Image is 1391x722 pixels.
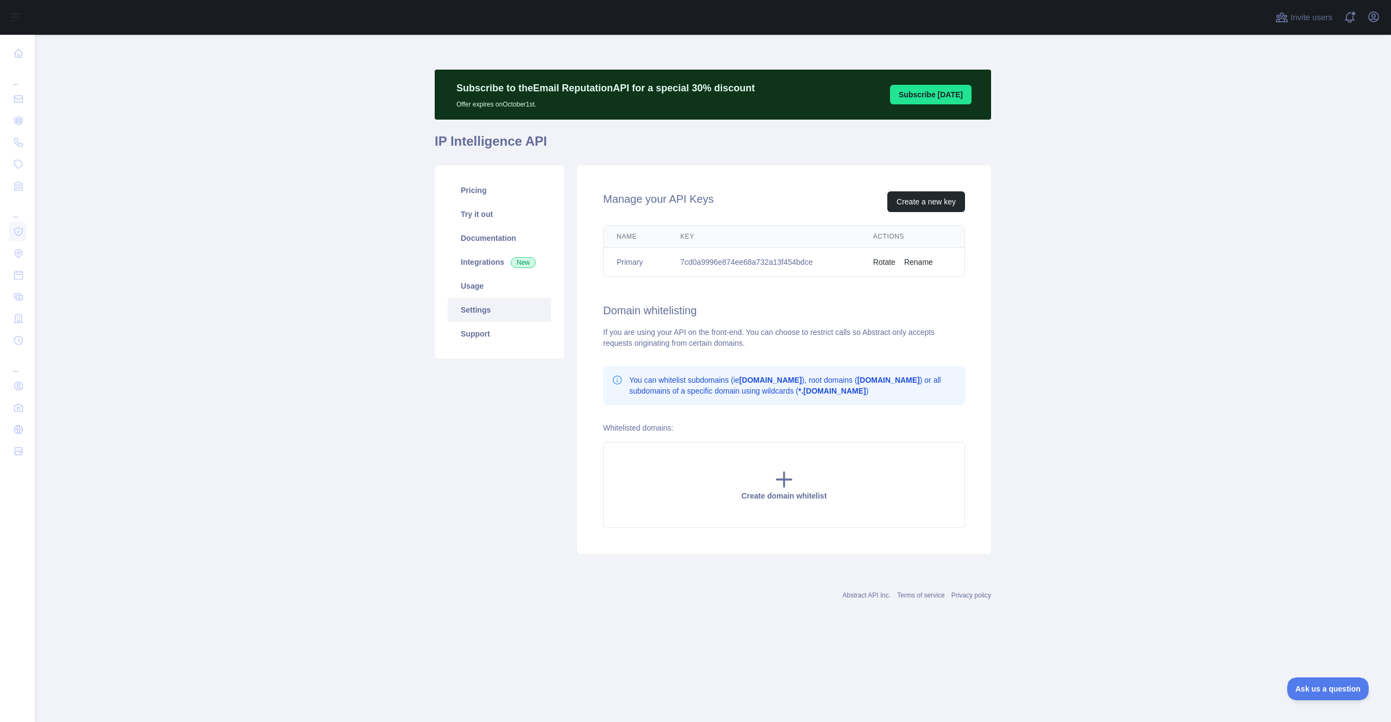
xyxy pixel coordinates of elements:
a: Settings [448,298,551,322]
span: New [511,257,536,268]
button: Create a new key [887,191,965,212]
a: Privacy policy [951,592,991,599]
a: Integrations New [448,250,551,274]
div: ... [9,352,26,374]
div: If you are using your API on the front-end. You can choose to restrict calls so Abstract only acc... [603,327,965,348]
div: ... [9,198,26,220]
td: 7cd0a9996e874ee68a732a13f454bdce [667,248,860,277]
a: Usage [448,274,551,298]
button: Rename [904,257,933,267]
b: [DOMAIN_NAME] [857,376,920,384]
a: Documentation [448,226,551,250]
b: [DOMAIN_NAME] [740,376,802,384]
p: Subscribe to the Email Reputation API for a special 30 % discount [456,80,755,96]
label: Whitelisted domains: [603,424,673,432]
a: Try it out [448,202,551,226]
a: Abstract API Inc. [843,592,891,599]
span: Invite users [1290,11,1332,24]
th: Actions [860,226,964,248]
span: Create domain whitelist [741,491,826,500]
button: Subscribe [DATE] [890,85,972,104]
button: Rotate [873,257,895,267]
iframe: Toggle Customer Support [1287,677,1369,700]
td: Primary [604,248,667,277]
h2: Manage your API Keys [603,191,713,212]
th: Name [604,226,667,248]
a: Support [448,322,551,346]
a: Pricing [448,178,551,202]
b: *.[DOMAIN_NAME] [798,387,866,395]
p: You can whitelist subdomains (ie ), root domains ( ) or all subdomains of a specific domain using... [629,375,956,396]
button: Invite users [1273,9,1334,26]
p: Offer expires on October 1st. [456,96,755,109]
a: Terms of service [897,592,944,599]
h1: IP Intelligence API [435,133,991,159]
div: ... [9,65,26,87]
h2: Domain whitelisting [603,303,965,318]
th: Key [667,226,860,248]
